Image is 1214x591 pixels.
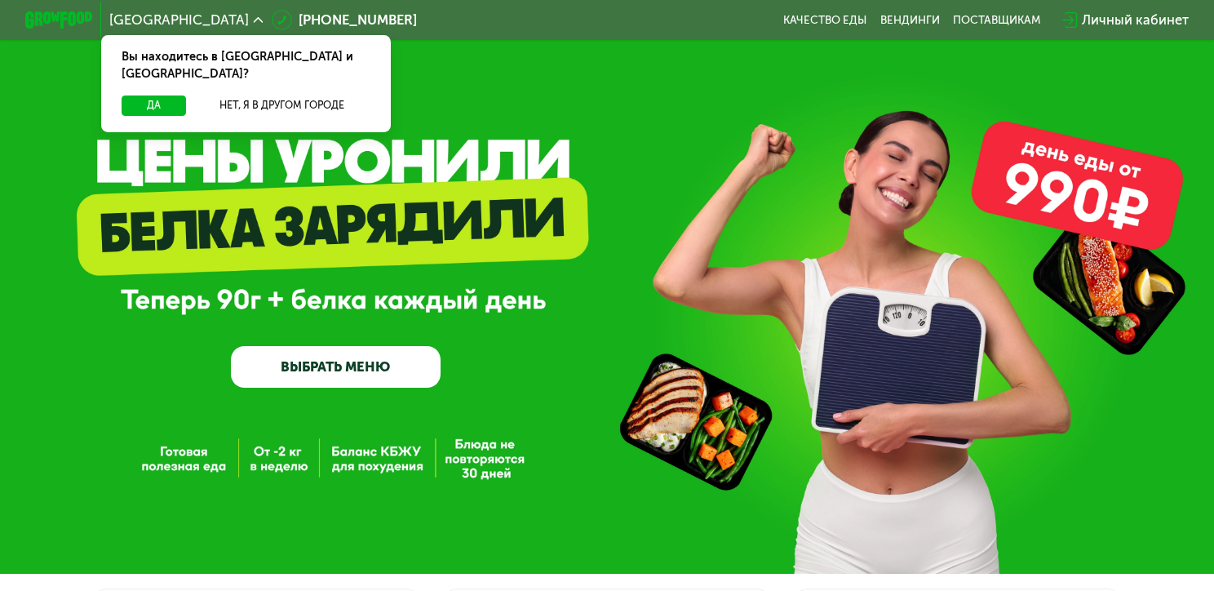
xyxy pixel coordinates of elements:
[880,13,940,27] a: Вендинги
[953,13,1040,27] div: поставщикам
[101,35,391,96] div: Вы находитесь в [GEOGRAPHIC_DATA] и [GEOGRAPHIC_DATA]?
[231,346,441,389] a: ВЫБРАТЬ МЕНЮ
[272,10,417,30] a: [PHONE_NUMBER]
[783,13,866,27] a: Качество еды
[193,96,371,116] button: Нет, я в другом городе
[1082,10,1189,30] div: Личный кабинет
[109,13,249,27] span: [GEOGRAPHIC_DATA]
[122,96,187,116] button: Да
